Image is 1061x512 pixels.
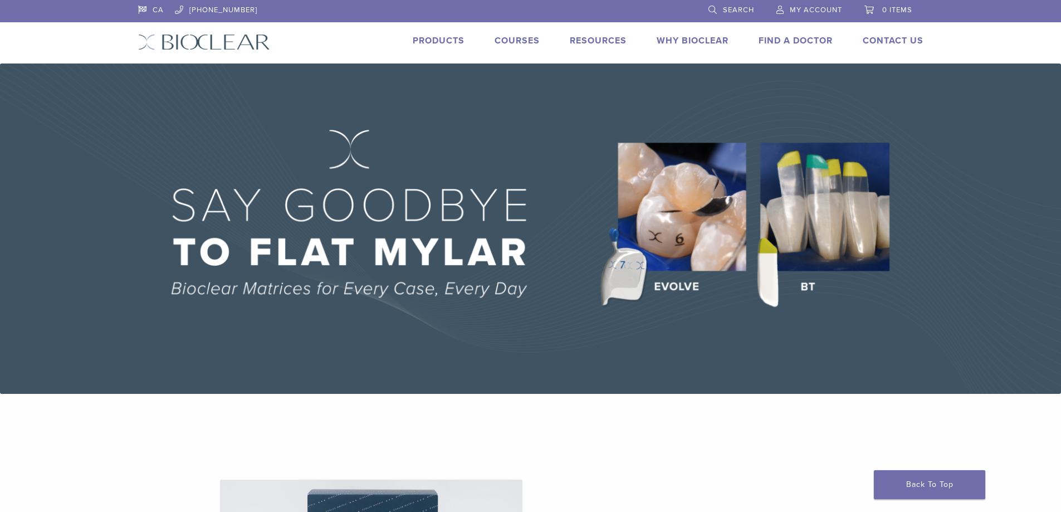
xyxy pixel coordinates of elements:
[657,35,728,46] a: Why Bioclear
[723,6,754,14] span: Search
[874,470,985,499] a: Back To Top
[863,35,923,46] a: Contact Us
[882,6,912,14] span: 0 items
[138,34,270,50] img: Bioclear
[570,35,627,46] a: Resources
[759,35,833,46] a: Find A Doctor
[790,6,842,14] span: My Account
[413,35,465,46] a: Products
[495,35,540,46] a: Courses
